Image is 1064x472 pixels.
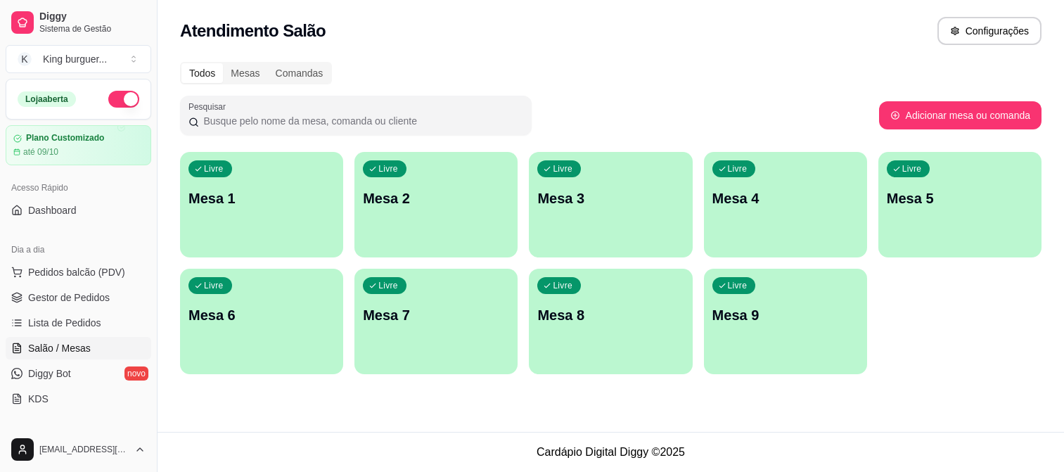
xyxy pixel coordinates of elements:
div: Dia a dia [6,238,151,261]
div: Loja aberta [18,91,76,107]
p: Mesa 6 [188,305,335,325]
span: Lista de Pedidos [28,316,101,330]
footer: Cardápio Digital Diggy © 2025 [158,432,1064,472]
article: Plano Customizado [26,133,104,143]
div: Acesso Rápido [6,177,151,199]
button: LivreMesa 8 [529,269,692,374]
div: Mesas [223,63,267,83]
span: KDS [28,392,49,406]
p: Mesa 3 [537,189,684,208]
p: Livre [728,163,748,174]
p: Livre [378,280,398,291]
a: DiggySistema de Gestão [6,6,151,39]
div: Comandas [268,63,331,83]
p: Mesa 4 [712,189,859,208]
button: Pedidos balcão (PDV) [6,261,151,283]
button: Select a team [6,45,151,73]
span: Diggy Bot [28,366,71,381]
span: Salão / Mesas [28,341,91,355]
a: Lista de Pedidos [6,312,151,334]
input: Pesquisar [199,114,523,128]
span: Dashboard [28,203,77,217]
article: até 09/10 [23,146,58,158]
button: LivreMesa 1 [180,152,343,257]
h2: Atendimento Salão [180,20,326,42]
p: Mesa 1 [188,189,335,208]
button: Alterar Status [108,91,139,108]
button: LivreMesa 5 [878,152,1041,257]
p: Mesa 8 [537,305,684,325]
button: LivreMesa 4 [704,152,867,257]
button: Adicionar mesa ou comanda [879,101,1041,129]
button: LivreMesa 7 [354,269,518,374]
p: Livre [902,163,922,174]
p: Livre [728,280,748,291]
div: King burguer ... [43,52,107,66]
a: Dashboard [6,199,151,222]
div: Todos [181,63,223,83]
button: [EMAIL_ADDRESS][DOMAIN_NAME] [6,433,151,466]
p: Livre [378,163,398,174]
p: Mesa 2 [363,189,509,208]
p: Livre [204,163,224,174]
span: [EMAIL_ADDRESS][DOMAIN_NAME] [39,444,129,455]
p: Livre [553,163,572,174]
label: Pesquisar [188,101,231,113]
a: Gestor de Pedidos [6,286,151,309]
button: LivreMesa 2 [354,152,518,257]
a: Diggy Botnovo [6,362,151,385]
button: LivreMesa 6 [180,269,343,374]
button: LivreMesa 3 [529,152,692,257]
p: Mesa 5 [887,189,1033,208]
a: Plano Customizadoaté 09/10 [6,125,151,165]
p: Livre [553,280,572,291]
button: LivreMesa 9 [704,269,867,374]
button: Configurações [937,17,1041,45]
span: Diggy [39,11,146,23]
span: Sistema de Gestão [39,23,146,34]
span: Pedidos balcão (PDV) [28,265,125,279]
span: Gestor de Pedidos [28,291,110,305]
p: Livre [204,280,224,291]
a: Salão / Mesas [6,337,151,359]
span: K [18,52,32,66]
a: KDS [6,388,151,410]
p: Mesa 9 [712,305,859,325]
p: Mesa 7 [363,305,509,325]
